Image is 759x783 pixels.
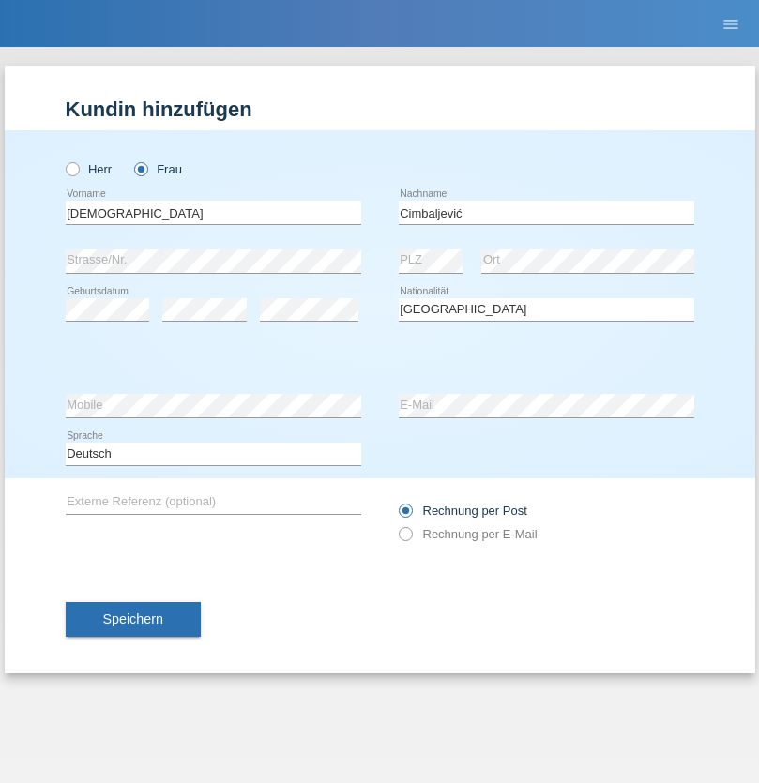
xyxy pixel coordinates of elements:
[399,527,411,550] input: Rechnung per E-Mail
[712,18,750,29] a: menu
[399,504,411,527] input: Rechnung per Post
[134,162,182,176] label: Frau
[66,162,113,176] label: Herr
[399,527,538,541] label: Rechnung per E-Mail
[721,15,740,34] i: menu
[66,98,694,121] h1: Kundin hinzufügen
[103,611,163,626] span: Speichern
[399,504,527,518] label: Rechnung per Post
[66,162,78,174] input: Herr
[134,162,146,174] input: Frau
[66,602,201,638] button: Speichern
